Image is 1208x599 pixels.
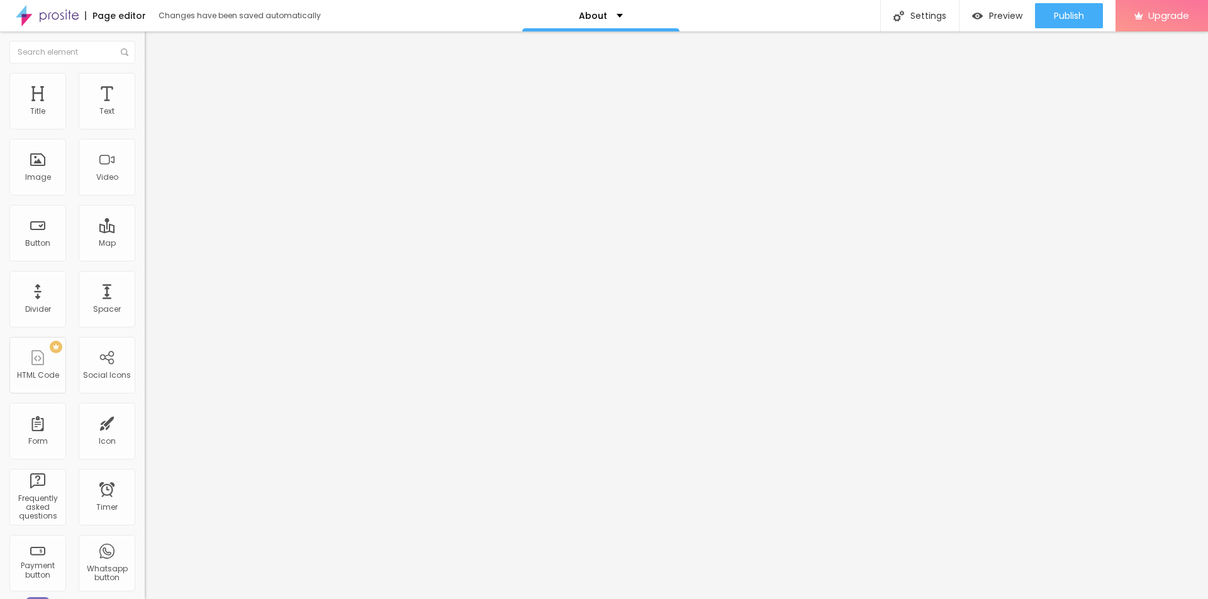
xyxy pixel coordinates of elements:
iframe: Editor [145,31,1208,599]
div: Icon [99,437,116,446]
img: Icone [121,48,128,56]
span: Publish [1054,11,1084,21]
input: Search element [9,41,135,63]
img: view-1.svg [972,11,983,21]
div: Frequently asked questions [13,494,62,521]
img: Icone [893,11,904,21]
div: Image [25,173,51,182]
div: HTML Code [17,371,59,380]
div: Whatsapp button [82,564,131,583]
div: Title [30,107,45,116]
div: Map [99,239,116,248]
div: Payment button [13,561,62,580]
button: Publish [1035,3,1103,28]
div: Video [96,173,118,182]
div: Divider [25,305,51,314]
div: Timer [96,503,118,512]
p: About [579,11,607,20]
span: Preview [989,11,1022,21]
div: Page editor [85,11,146,20]
div: Changes have been saved automatically [159,12,321,19]
div: Text [99,107,115,116]
button: Preview [959,3,1035,28]
div: Spacer [93,305,121,314]
div: Form [28,437,48,446]
div: Social Icons [83,371,131,380]
span: Upgrade [1148,10,1189,21]
div: Button [25,239,50,248]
